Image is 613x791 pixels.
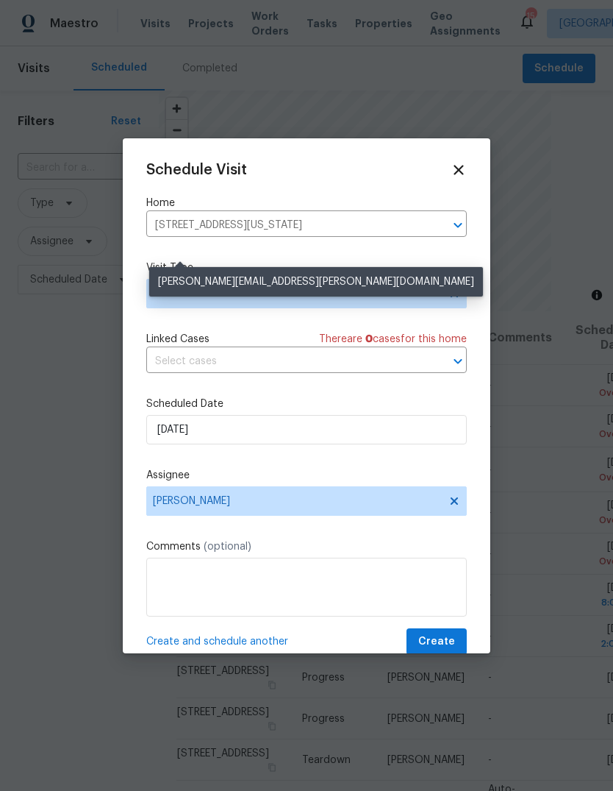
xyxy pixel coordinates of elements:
input: M/D/YYYY [146,415,467,444]
label: Scheduled Date [146,397,467,411]
label: Home [146,196,467,210]
span: Linked Cases [146,332,209,347]
span: Create and schedule another [146,634,288,649]
span: [PERSON_NAME] [153,495,441,507]
span: Close [451,162,467,178]
button: Open [448,215,468,235]
span: (optional) [204,542,251,552]
label: Comments [146,539,467,554]
label: Visit Type [146,260,467,275]
span: Create [418,633,455,651]
span: Schedule Visit [146,163,247,177]
input: Enter in an address [146,214,426,237]
button: Open [448,351,468,372]
button: Create [406,628,467,656]
span: There are case s for this home [319,332,467,347]
label: Assignee [146,468,467,483]
input: Select cases [146,350,426,373]
div: [PERSON_NAME][EMAIL_ADDRESS][PERSON_NAME][DOMAIN_NAME] [149,267,483,297]
span: 0 [365,334,373,344]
